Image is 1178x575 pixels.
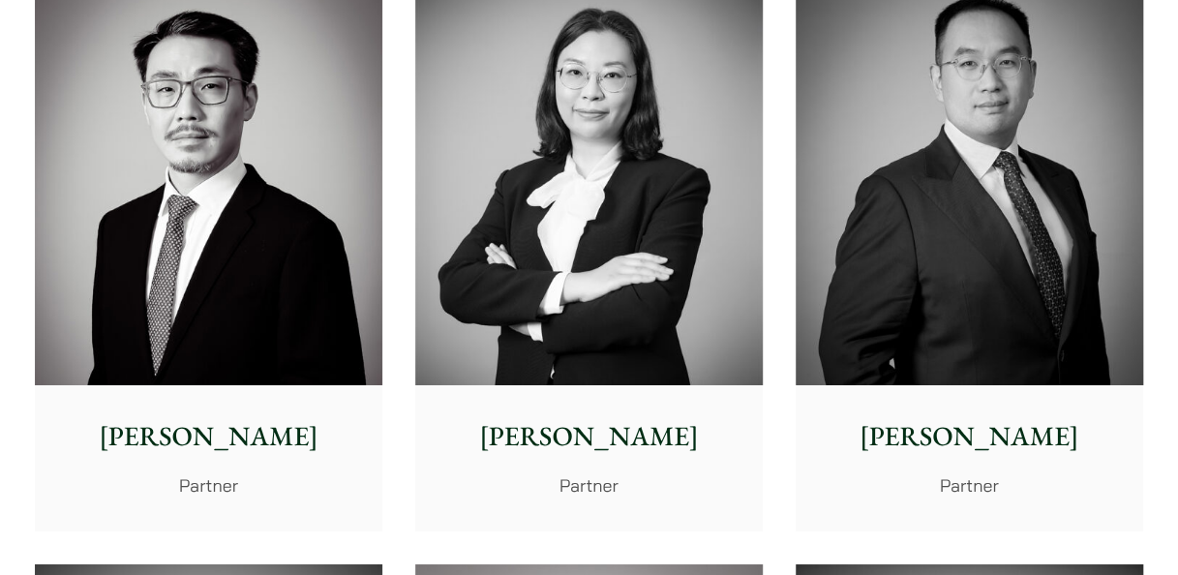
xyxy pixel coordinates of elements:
[811,472,1128,499] p: Partner
[50,472,367,499] p: Partner
[811,416,1128,457] p: [PERSON_NAME]
[50,416,367,457] p: [PERSON_NAME]
[431,472,747,499] p: Partner
[431,416,747,457] p: [PERSON_NAME]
